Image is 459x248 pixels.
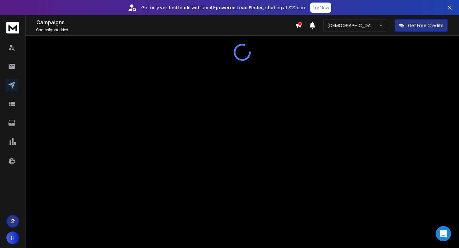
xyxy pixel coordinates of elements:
p: [DEMOGRAPHIC_DATA] <> Harsh SSA [327,22,379,29]
div: Open Intercom Messenger [436,226,451,241]
p: Campaigns added [36,27,295,33]
p: Try Now [312,4,329,11]
button: H [6,231,19,244]
img: logo [6,22,19,33]
p: Get Free Credits [408,22,443,29]
p: Get only with our starting at $22/mo [141,4,305,11]
strong: verified leads [160,4,190,11]
strong: AI-powered Lead Finder, [210,4,264,11]
button: Try Now [310,3,331,13]
button: Get Free Credits [395,19,448,32]
h1: Campaigns [36,18,295,26]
